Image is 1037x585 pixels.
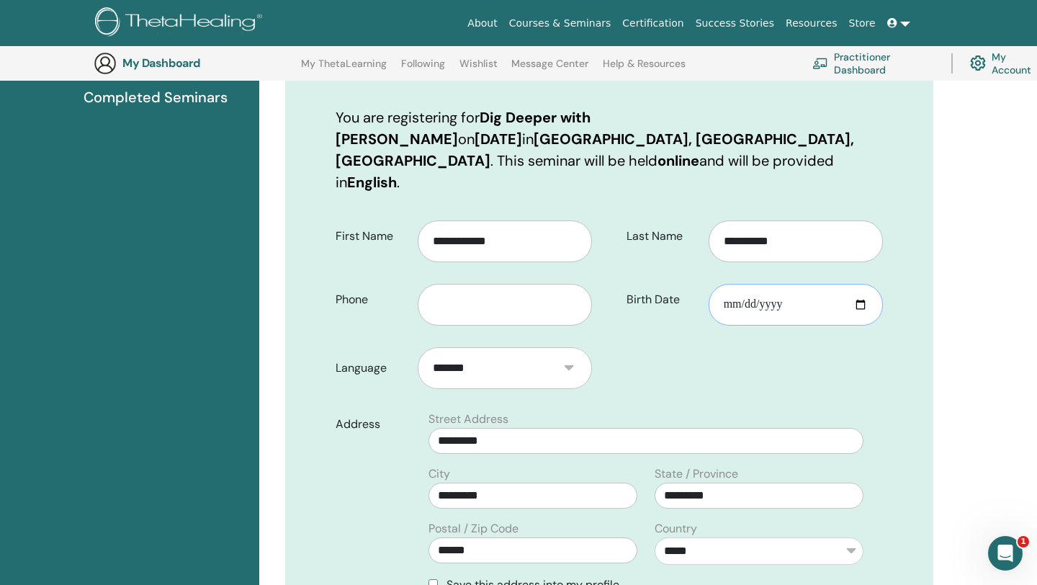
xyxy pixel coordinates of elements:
[325,354,418,382] label: Language
[325,411,420,438] label: Address
[970,52,986,74] img: cog.svg
[690,10,780,37] a: Success Stories
[336,130,854,170] b: [GEOGRAPHIC_DATA], [GEOGRAPHIC_DATA], [GEOGRAPHIC_DATA]
[401,58,445,81] a: Following
[511,58,588,81] a: Message Center
[428,465,450,483] label: City
[812,48,934,79] a: Practitioner Dashboard
[475,130,522,148] b: [DATE]
[347,173,397,192] b: English
[780,10,843,37] a: Resources
[843,10,881,37] a: Store
[459,58,498,81] a: Wishlist
[325,286,418,313] label: Phone
[603,58,686,81] a: Help & Resources
[812,58,828,69] img: chalkboard-teacher.svg
[657,151,699,170] b: online
[428,411,508,428] label: Street Address
[325,223,418,250] label: First Name
[616,223,709,250] label: Last Name
[655,465,738,483] label: State / Province
[301,58,387,81] a: My ThetaLearning
[616,10,689,37] a: Certification
[503,10,617,37] a: Courses & Seminars
[655,520,697,537] label: Country
[95,7,267,40] img: logo.png
[336,108,591,148] b: Dig Deeper with [PERSON_NAME]
[616,286,709,313] label: Birth Date
[428,520,518,537] label: Postal / Zip Code
[988,536,1023,571] iframe: Intercom live chat
[94,52,117,75] img: generic-user-icon.jpg
[84,86,228,108] span: Completed Seminars
[1018,536,1029,548] span: 1
[462,10,503,37] a: About
[122,56,266,70] h3: My Dashboard
[336,107,883,193] p: You are registering for on in . This seminar will be held and will be provided in .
